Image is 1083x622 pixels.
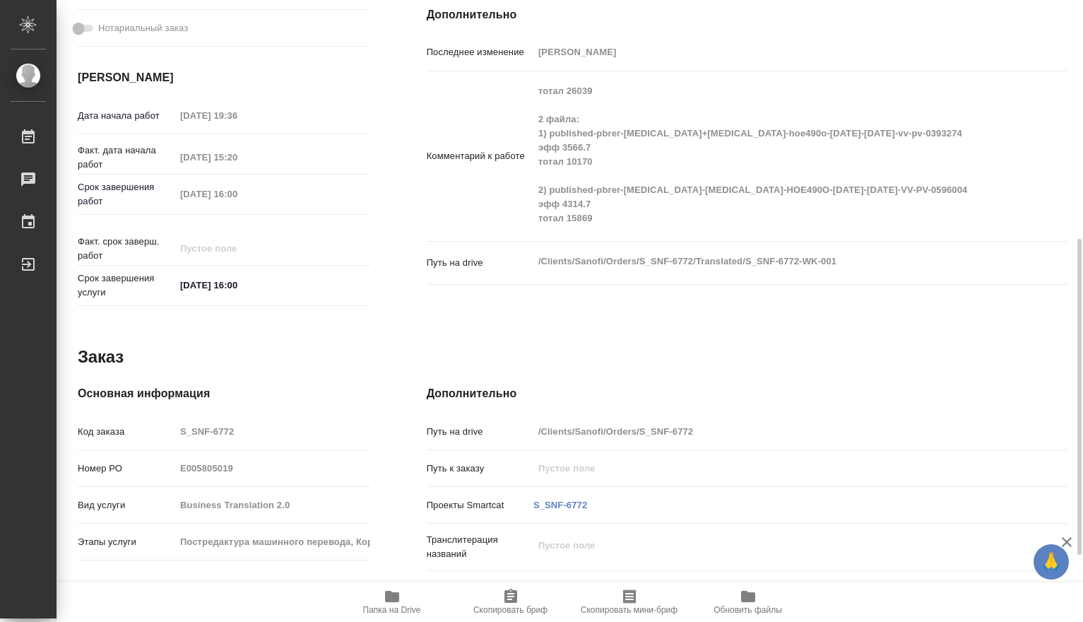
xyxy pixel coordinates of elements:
p: Срок завершения услуги [78,271,175,300]
input: Пустое поле [533,421,1014,442]
input: Пустое поле [533,42,1014,62]
p: Срок завершения работ [78,180,175,209]
p: Последнее изменение [427,45,533,59]
a: S_SNF-6772 [533,500,587,510]
input: Пустое поле [175,184,299,204]
p: Этапы услуги [78,535,175,549]
h2: Заказ [78,346,124,368]
input: Пустое поле [175,147,299,168]
button: Папка на Drive [333,582,451,622]
button: Скопировать мини-бриф [570,582,689,622]
p: Дата начала работ [78,109,175,123]
p: Проекты Smartcat [427,498,533,512]
textarea: /Clients/Sanofi/Orders/S_SNF-6772/Translated/S_SNF-6772-WK-001 [533,250,1014,274]
span: Скопировать мини-бриф [581,605,677,615]
textarea: тотал 26039 2 файла: 1) published-pbrer-[MEDICAL_DATA]+[MEDICAL_DATA]-hoe490o-[DATE]-[DATE]-vv-pv... [533,79,1014,230]
input: Пустое поле [175,238,299,259]
p: Путь к заказу [427,462,533,476]
input: Пустое поле [175,458,370,479]
input: Пустое поле [175,105,299,126]
span: 🙏 [1039,547,1063,577]
button: Скопировать бриф [451,582,570,622]
h4: Дополнительно [427,385,1067,402]
h4: [PERSON_NAME] [78,69,370,86]
h4: Основная информация [78,385,370,402]
p: Транслитерация названий [427,533,533,561]
p: Факт. срок заверш. работ [78,235,175,263]
p: Комментарий к работе [427,149,533,163]
button: Обновить файлы [689,582,807,622]
p: Вид услуги [78,498,175,512]
input: ✎ Введи что-нибудь [175,275,299,295]
span: Папка на Drive [363,605,421,615]
input: Пустое поле [175,421,370,442]
span: Обновить файлы [714,605,782,615]
input: Пустое поле [533,458,1014,479]
h4: Дополнительно [427,6,1067,23]
p: Путь на drive [427,256,533,270]
input: Пустое поле [175,495,370,515]
span: Скопировать бриф [473,605,548,615]
button: 🙏 [1034,544,1069,580]
input: Пустое поле [175,532,370,552]
p: Номер РО [78,462,175,476]
span: Нотариальный заказ [98,21,188,35]
p: Код заказа [78,425,175,439]
p: Факт. дата начала работ [78,143,175,172]
p: Путь на drive [427,425,533,439]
